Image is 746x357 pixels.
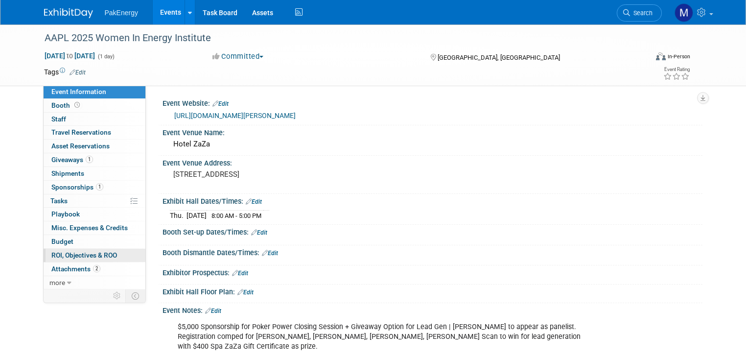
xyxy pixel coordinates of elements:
td: Personalize Event Tab Strip [109,289,126,302]
div: Event Venue Name: [163,125,702,138]
span: PakEnergy [105,9,138,17]
a: Edit [205,308,221,314]
a: Playbook [44,208,145,221]
a: Staff [44,113,145,126]
span: Travel Reservations [51,128,111,136]
a: Edit [262,250,278,257]
a: Travel Reservations [44,126,145,139]
a: Edit [232,270,248,277]
div: In-Person [667,53,690,60]
div: Exhibit Hall Dates/Times: [163,194,702,207]
span: Sponsorships [51,183,103,191]
a: Booth [44,99,145,112]
div: Event Venue Address: [163,156,702,168]
a: Asset Reservations [44,140,145,153]
a: Edit [237,289,254,296]
div: Booth Dismantle Dates/Times: [163,245,702,258]
button: Committed [209,51,267,62]
img: Format-Inperson.png [656,52,666,60]
a: Sponsorships1 [44,181,145,194]
span: [GEOGRAPHIC_DATA], [GEOGRAPHIC_DATA] [438,54,560,61]
a: Edit [212,100,229,107]
a: Tasks [44,194,145,208]
span: 1 [86,156,93,163]
span: Misc. Expenses & Credits [51,224,128,232]
span: Booth not reserved yet [72,101,82,109]
span: 8:00 AM - 5:00 PM [211,212,261,219]
span: to [65,52,74,60]
a: Budget [44,235,145,248]
span: Booth [51,101,82,109]
span: ROI, Objectives & ROO [51,251,117,259]
div: Hotel ZaZa [170,137,695,152]
span: Asset Reservations [51,142,110,150]
a: Event Information [44,85,145,98]
a: more [44,276,145,289]
td: Tags [44,67,86,77]
img: Mary Walker [675,3,693,22]
div: Event Notes: [163,303,702,316]
div: AAPL 2025 Women In Energy Institute [41,29,635,47]
a: Giveaways1 [44,153,145,167]
a: [URL][DOMAIN_NAME][PERSON_NAME] [174,112,296,119]
a: Shipments [44,167,145,180]
span: 2 [93,265,100,272]
span: Giveaways [51,156,93,164]
span: (1 day) [97,53,115,60]
span: Search [630,9,653,17]
td: Thu. [170,211,186,221]
a: Edit [70,69,86,76]
div: $5,000 Sponsorship for Poker Power Closing Session + Giveaway Option for Lead Gen | [PERSON_NAME]... [171,317,598,357]
td: Toggle Event Tabs [125,289,145,302]
span: [DATE] [DATE] [44,51,95,60]
span: Staff [51,115,66,123]
span: Shipments [51,169,84,177]
span: Playbook [51,210,80,218]
a: Attachments2 [44,262,145,276]
pre: [STREET_ADDRESS] [173,170,377,179]
span: Event Information [51,88,106,95]
img: ExhibitDay [44,8,93,18]
span: Budget [51,238,73,245]
div: Event Rating [663,67,690,72]
span: more [49,279,65,286]
span: 1 [96,183,103,190]
a: Misc. Expenses & Credits [44,221,145,235]
span: Tasks [50,197,68,205]
span: Attachments [51,265,100,273]
a: Search [617,4,662,22]
a: Edit [251,229,267,236]
td: [DATE] [186,211,207,221]
a: Edit [246,198,262,205]
div: Event Format [595,51,690,66]
div: Event Website: [163,96,702,109]
a: ROI, Objectives & ROO [44,249,145,262]
div: Booth Set-up Dates/Times: [163,225,702,238]
div: Exhibitor Prospectus: [163,265,702,278]
div: Exhibit Hall Floor Plan: [163,285,702,297]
